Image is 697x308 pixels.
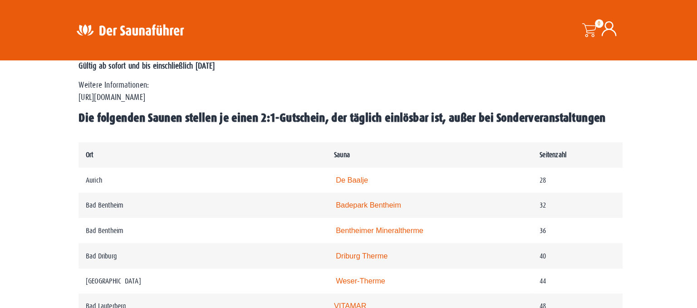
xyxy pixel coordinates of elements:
td: Bad Driburg [85,235,326,260]
td: Bad Bentheim [85,211,326,235]
span: 0 [585,19,593,27]
a: Badepark Bentheim [334,194,398,202]
td: 28 [525,162,612,187]
strong: Sauna [333,146,348,154]
td: Bad Bentheim [85,186,326,211]
td: 36 [525,211,612,235]
td: 32 [525,186,612,211]
span: Die folgenden Saunen stellen je einen 2:1-Gutschein, der täglich einlösbar ist, außer bei Sonderv... [85,107,595,120]
a: De Baalje [334,170,366,178]
td: 44 [525,260,612,284]
strong: Seitenzahl [531,146,557,154]
strong: Ort [92,146,99,154]
td: [GEOGRAPHIC_DATA] [85,260,326,284]
a: Driburg Therme [334,243,385,251]
td: 40 [525,235,612,260]
strong: Gültig ab sofort und bis einschließlich [DATE] [85,60,217,68]
td: Aurich [85,162,326,187]
p: Weitere Informationen: [URL][DOMAIN_NAME] [85,77,612,101]
a: VITAMAR [333,292,364,300]
a: Bentheimer Mineraltherme [334,219,419,227]
a: Weser-Therme [334,268,382,276]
